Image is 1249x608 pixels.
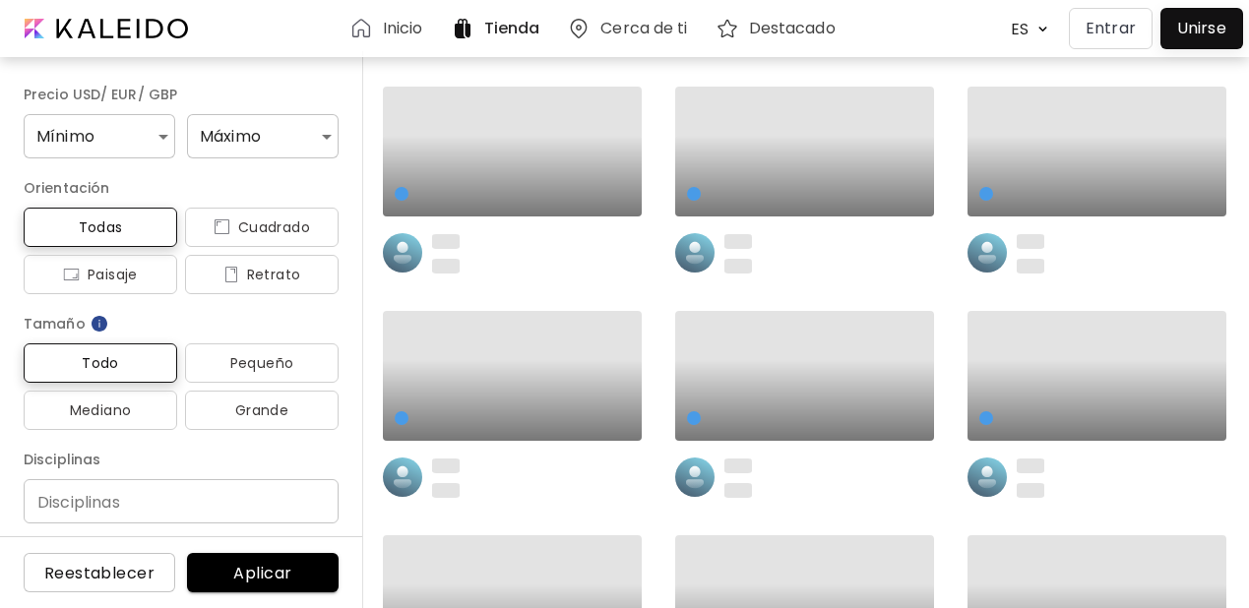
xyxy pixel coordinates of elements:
[185,391,339,430] button: Grande
[24,312,339,335] h6: Tamaño
[1001,12,1032,46] div: ES
[201,398,323,422] span: Grande
[201,263,323,286] span: Retrato
[39,351,161,375] span: Todo
[24,255,177,294] button: iconPaisaje
[1086,17,1136,40] p: Entrar
[214,219,230,235] img: icon
[187,114,339,158] div: Máximo
[39,563,159,583] span: Reestablecer
[1069,8,1153,49] button: Entrar
[24,114,175,158] div: Mínimo
[24,83,339,106] h6: Precio USD/ EUR/ GBP
[63,267,80,282] img: icon
[1069,8,1160,49] a: Entrar
[90,314,109,334] img: info
[1160,8,1243,49] a: Unirse
[716,17,843,40] a: Destacado
[185,343,339,383] button: Pequeño
[749,21,836,36] h6: Destacado
[349,17,431,40] a: Inicio
[39,263,161,286] span: Paisaje
[24,448,339,471] h6: Disciplinas
[223,267,239,282] img: icon
[185,255,339,294] button: iconRetrato
[24,176,339,200] h6: Orientación
[1032,20,1053,38] img: arrow down
[24,208,177,247] button: Todas
[201,215,323,239] span: Cuadrado
[383,21,423,36] h6: Inicio
[451,17,548,40] a: Tienda
[484,21,540,36] h6: Tienda
[24,553,175,592] button: Reestablecer
[187,553,339,592] button: Aplicar
[201,351,323,375] span: Pequeño
[39,215,161,239] span: Todas
[600,21,687,36] h6: Cerca de ti
[567,17,695,40] a: Cerca de ti
[24,391,177,430] button: Mediano
[39,398,161,422] span: Mediano
[24,343,177,383] button: Todo
[185,208,339,247] button: iconCuadrado
[203,563,323,583] span: Aplicar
